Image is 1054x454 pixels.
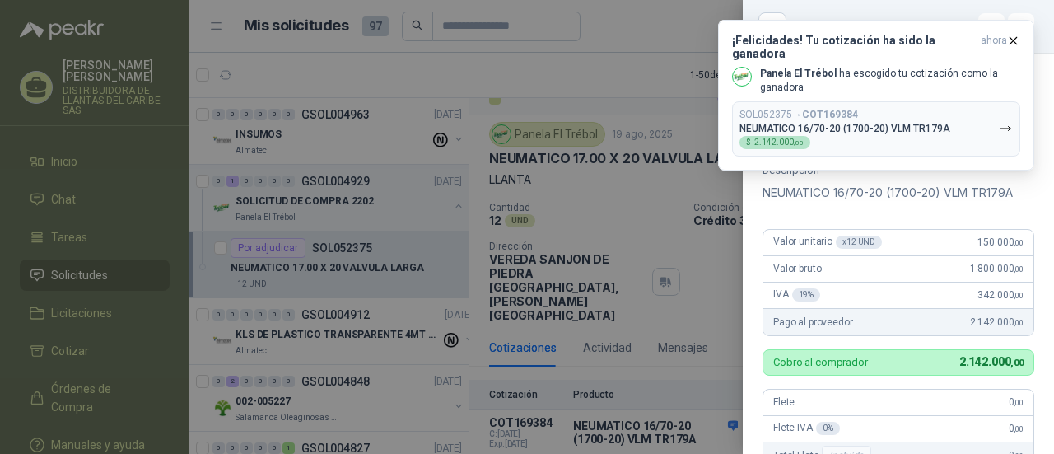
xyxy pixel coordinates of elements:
span: IVA [773,288,820,302]
b: Panela El Trébol [760,68,837,79]
p: ha escogido tu cotización como la ganadora [760,67,1020,95]
span: 0 [1009,396,1024,408]
p: SOL052375 → [739,109,858,121]
button: ¡Felicidades! Tu cotización ha sido la ganadoraahora Company LogoPanela El Trébol ha escogido tu ... [718,20,1034,171]
span: ,00 [1014,318,1024,327]
span: 0 [1009,423,1024,434]
p: NEUMATICO 16/70-20 (1700-20) VLM TR179A [763,183,1034,203]
div: 0 % [816,422,840,435]
span: ,00 [1014,291,1024,300]
span: ahora [981,34,1007,60]
span: 150.000 [977,236,1024,248]
span: ,00 [1014,238,1024,247]
span: Pago al proveedor [773,316,853,328]
button: SOL052375→COT169384NEUMATICO 16/70-20 (1700-20) VLM TR179A$2.142.000,00 [732,101,1020,157]
img: Company Logo [733,68,751,86]
span: ,00 [1014,398,1024,407]
span: 2.142.000 [970,316,1024,328]
span: 2.142.000 [754,138,804,147]
div: x 12 UND [836,236,882,249]
span: Valor unitario [773,236,882,249]
span: ,00 [1014,264,1024,274]
span: 342.000 [977,289,1024,301]
div: COT169384 [795,13,1034,40]
b: COT169384 [802,109,858,120]
p: Cobro al comprador [773,357,868,367]
button: Close [763,16,782,36]
span: Valor bruto [773,263,821,274]
span: 2.142.000 [959,355,1024,368]
span: 1.800.000 [970,263,1024,274]
p: NEUMATICO 16/70-20 (1700-20) VLM TR179A [739,123,950,134]
span: ,00 [794,139,804,147]
div: $ [739,136,810,149]
span: ,00 [1014,424,1024,433]
span: Flete [773,396,795,408]
h3: ¡Felicidades! Tu cotización ha sido la ganadora [732,34,974,60]
span: ,00 [1010,358,1024,368]
div: 19 % [792,288,821,302]
span: Flete IVA [773,422,840,435]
